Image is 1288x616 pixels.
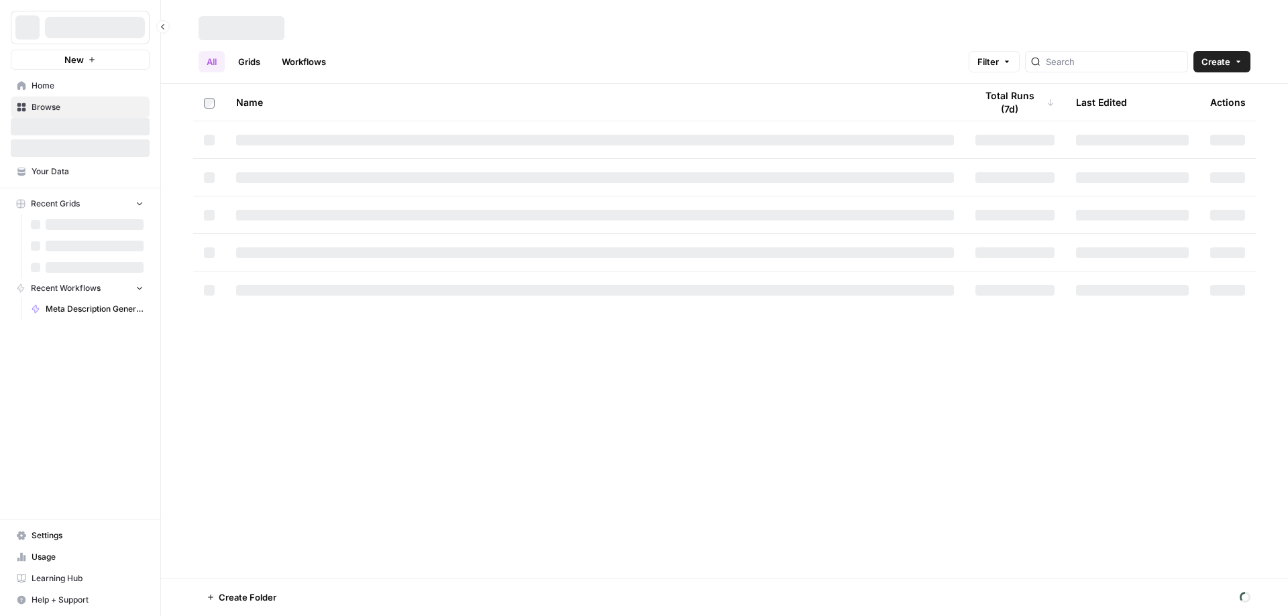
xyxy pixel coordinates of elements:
[1193,51,1250,72] button: Create
[46,303,144,315] span: Meta Description Generator ([PERSON_NAME])
[1046,55,1182,68] input: Search
[1210,84,1246,121] div: Actions
[975,84,1055,121] div: Total Runs (7d)
[230,51,268,72] a: Grids
[11,546,150,568] a: Usage
[32,551,144,563] span: Usage
[11,75,150,97] a: Home
[25,298,150,320] a: Meta Description Generator ([PERSON_NAME])
[11,194,150,214] button: Recent Grids
[11,525,150,546] a: Settings
[11,97,150,118] a: Browse
[199,51,225,72] a: All
[32,530,144,542] span: Settings
[11,278,150,298] button: Recent Workflows
[274,51,334,72] a: Workflows
[64,53,84,66] span: New
[11,161,150,182] a: Your Data
[32,594,144,606] span: Help + Support
[969,51,1020,72] button: Filter
[32,80,144,92] span: Home
[11,589,150,611] button: Help + Support
[31,282,101,294] span: Recent Workflows
[1201,55,1230,68] span: Create
[236,84,954,121] div: Name
[199,587,284,608] button: Create Folder
[32,572,144,584] span: Learning Hub
[11,568,150,589] a: Learning Hub
[32,101,144,113] span: Browse
[977,55,999,68] span: Filter
[219,591,276,604] span: Create Folder
[11,50,150,70] button: New
[31,198,80,210] span: Recent Grids
[1076,84,1127,121] div: Last Edited
[32,166,144,178] span: Your Data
